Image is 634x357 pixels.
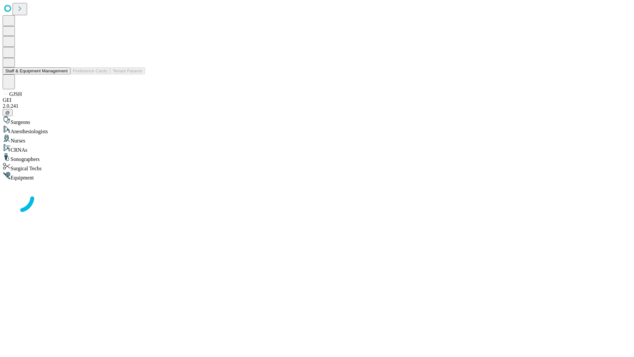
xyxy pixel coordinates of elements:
[3,162,631,172] div: Surgical Techs
[3,116,631,125] div: Surgeons
[3,109,13,116] button: @
[3,144,631,153] div: CRNAs
[3,153,631,162] div: Sonographers
[3,97,631,103] div: GEI
[9,91,22,97] span: GJSH
[110,67,145,74] button: Tenant Params
[3,103,631,109] div: 2.0.241
[5,110,10,115] span: @
[3,125,631,135] div: Anesthesiologists
[3,135,631,144] div: Nurses
[70,67,110,74] button: Preference Cards
[3,67,70,74] button: Staff & Equipment Management
[3,172,631,181] div: Equipment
